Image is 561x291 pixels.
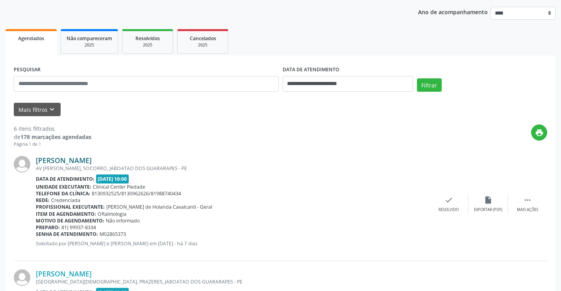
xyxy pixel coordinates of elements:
[36,231,98,237] b: Senha de atendimento:
[98,211,126,217] span: Oftalmologia
[36,278,429,285] div: [GEOGRAPHIC_DATA][DEMOGRAPHIC_DATA], PRAZERES, JABOATAO DOS GUARARAPES - PE
[523,196,532,204] i: 
[51,197,80,204] span: Credenciada
[190,35,216,42] span: Cancelados
[18,35,44,42] span: Agendados
[14,141,91,148] div: Página 1 de 1
[36,165,429,172] div: AV [PERSON_NAME], SOCORRO, JABOATAO DOS GUARARAPES - PE
[36,176,94,182] b: Data de atendimento:
[14,156,30,172] img: img
[283,64,339,76] label: DATA DE ATENDIMENTO
[36,156,92,165] a: [PERSON_NAME]
[128,42,167,48] div: 2025
[67,42,112,48] div: 2025
[36,269,92,278] a: [PERSON_NAME]
[92,190,181,197] span: 8130932525/8130962626/81988740434
[14,103,61,117] button: Mais filtroskeyboard_arrow_down
[36,204,105,210] b: Profissional executante:
[517,207,538,213] div: Mais ações
[36,183,91,190] b: Unidade executante:
[106,217,140,224] span: Não informado
[444,196,453,204] i: check
[93,183,145,190] span: Clinical Center Piedade
[14,269,30,286] img: img
[20,133,91,141] strong: 178 marcações agendadas
[135,35,160,42] span: Resolvidos
[535,128,544,137] i: print
[106,204,212,210] span: [PERSON_NAME] de Holanda Cavalcanti - Geral
[418,7,488,17] p: Ano de acompanhamento
[36,211,96,217] b: Item de agendamento:
[417,78,442,92] button: Filtrar
[96,174,129,183] span: [DATE] 10:00
[36,224,60,231] b: Preparo:
[36,240,429,247] p: Solicitado por [PERSON_NAME] e [PERSON_NAME] em [DATE] - há 7 dias
[67,35,112,42] span: Não compareceram
[531,124,547,141] button: print
[183,42,222,48] div: 2025
[14,64,41,76] label: PESQUISAR
[474,207,502,213] div: Exportar (PDF)
[100,231,126,237] span: M02865373
[48,105,56,114] i: keyboard_arrow_down
[36,217,104,224] b: Motivo de agendamento:
[14,124,91,133] div: 6 itens filtrados
[14,133,91,141] div: de
[484,196,492,204] i: insert_drive_file
[61,224,96,231] span: 81) 99937-8334
[439,207,459,213] div: Resolvido
[36,190,90,197] b: Telefone da clínica:
[36,197,50,204] b: Rede:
